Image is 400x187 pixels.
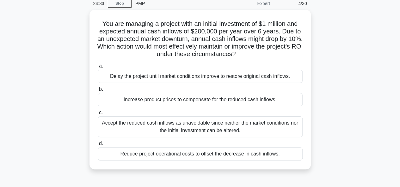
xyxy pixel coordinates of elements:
span: d. [99,141,103,146]
div: Increase product prices to compensate for the reduced cash inflows. [98,93,303,106]
span: a. [99,63,103,68]
span: c. [99,110,103,115]
div: Reduce project operational costs to offset the decrease in cash inflows. [98,147,303,161]
span: b. [99,86,103,92]
h5: You are managing a project with an initial investment of $1 million and expected annual cash infl... [97,20,303,58]
div: Accept the reduced cash inflows as unavoidable since neither the market conditions nor the initia... [98,116,303,137]
div: Delay the project until market conditions improve to restore original cash inflows. [98,70,303,83]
